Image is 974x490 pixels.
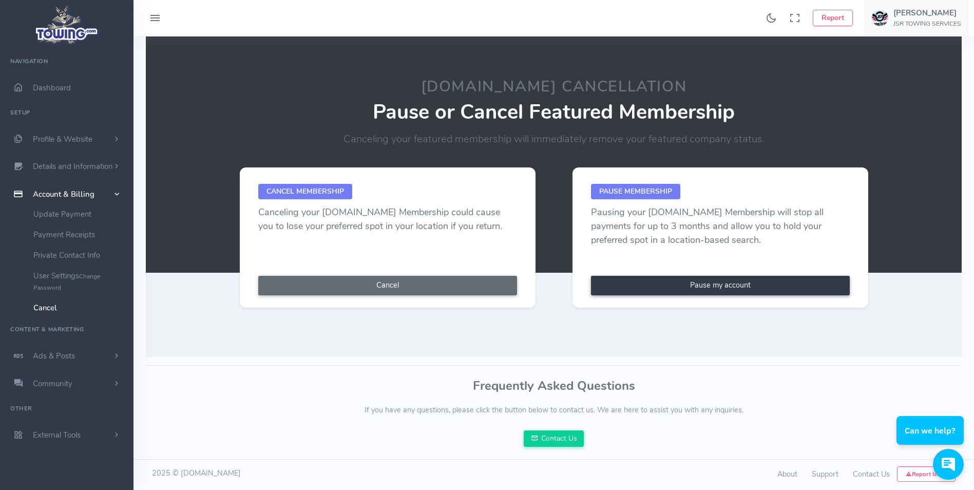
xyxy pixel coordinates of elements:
p: Canceling your [DOMAIN_NAME] Membership could cause you to lose your preferred spot in your locat... [258,205,517,233]
img: user-image [872,10,888,26]
button: Cancel [258,276,517,295]
h2: [DOMAIN_NAME] Cancellation [221,79,887,96]
a: Support [812,469,838,479]
a: Contact Us [853,469,890,479]
p: Canceling your featured membership will immediately remove your featured company status. [221,131,887,147]
a: Contact Us [524,430,584,447]
a: Update Payment [26,204,133,224]
a: About [777,469,797,479]
p: Pause or Cancel Featured Membership [221,101,887,123]
span: Community [33,379,72,389]
a: Cancel [26,297,133,318]
span: Pause Membership [591,184,680,199]
span: Dashboard [33,83,71,93]
button: Report [813,10,853,26]
p: Pausing your [DOMAIN_NAME] Membership will stop all payments for up to 3 months and allow you to ... [591,205,850,247]
a: User SettingsChange Password [26,266,133,297]
h6: JSR TOWING SERVICES [893,21,961,27]
h3: Frequently Asked Questions [146,379,962,392]
a: Pause my account [591,276,850,295]
a: Private Contact Info [26,245,133,266]
span: External Tools [33,430,81,440]
span: Ads & Posts [33,351,75,361]
iframe: Conversations [889,388,974,490]
span: Profile & Website [33,134,92,144]
span: Account & Billing [33,189,94,199]
span: Cancel Membership [258,184,352,199]
div: 2025 © [DOMAIN_NAME] [146,468,554,482]
span: Details and Information [33,162,113,172]
img: logo [32,3,102,47]
a: Payment Receipts [26,224,133,245]
p: If you have any questions, please click the button below to contact us. We are here to assist you... [146,405,962,416]
h5: [PERSON_NAME] [893,9,961,17]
